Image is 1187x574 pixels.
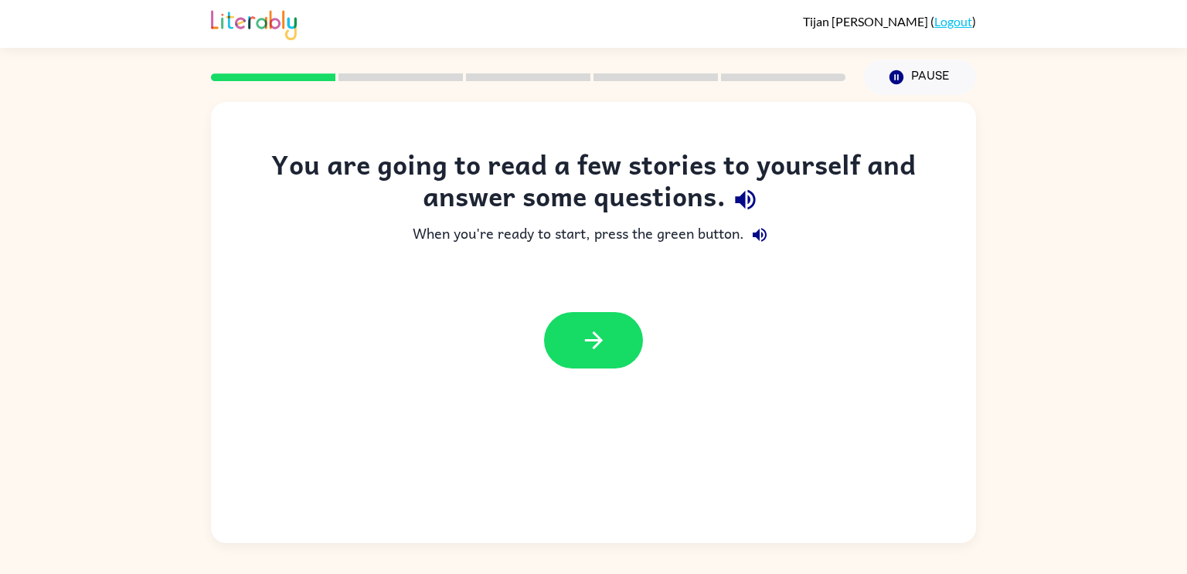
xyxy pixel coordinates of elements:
[803,14,976,29] div: ( )
[242,219,945,250] div: When you're ready to start, press the green button.
[934,14,972,29] a: Logout
[803,14,930,29] span: Tijan [PERSON_NAME]
[864,59,976,95] button: Pause
[242,148,945,219] div: You are going to read a few stories to yourself and answer some questions.
[211,6,297,40] img: Literably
